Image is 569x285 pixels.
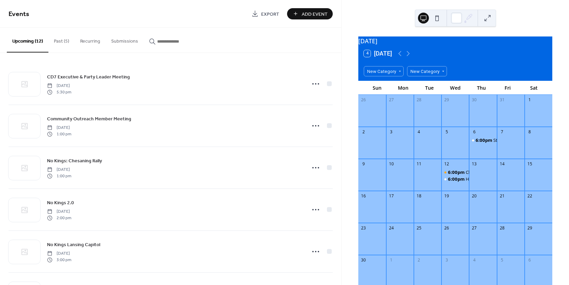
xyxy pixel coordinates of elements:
div: [DATE] [358,36,552,45]
div: 4 [471,257,477,263]
div: 15 [527,161,533,167]
span: 3:00 pm [47,257,71,263]
div: 2 [416,257,422,263]
a: Export [246,8,284,19]
div: 17 [388,193,394,199]
div: 29 [527,225,533,231]
div: 6 [527,257,533,263]
div: 20 [471,193,477,199]
button: Add Event [287,8,333,19]
div: Sat [521,81,547,95]
span: No Kings Lansing Capitol [47,241,100,249]
div: 7 [499,129,505,135]
div: 29 [444,97,450,103]
div: Tue [416,81,443,95]
div: Fri [495,81,521,95]
div: 22 [527,193,533,199]
div: 1 [388,257,394,263]
div: 5 [444,129,450,135]
span: [DATE] [47,209,71,215]
div: 3 [444,257,450,263]
span: Export [261,11,279,18]
div: 30 [471,97,477,103]
div: 19 [444,193,450,199]
span: 2:00 pm [47,215,71,221]
div: Mon [390,81,416,95]
span: 1:00 pm [47,131,71,137]
div: Sun [364,81,390,95]
div: Honoring Vets, Speakers & Member Meeting [441,176,469,182]
span: [DATE] [47,167,71,173]
a: No Kings Lansing Capitol [47,241,100,249]
a: No Kings: Chesaning Rally [47,157,102,165]
div: 23 [361,225,366,231]
div: Wed [442,81,468,95]
div: 3 [388,129,394,135]
div: 26 [361,97,366,103]
div: Thu [468,81,495,95]
span: 1:00 pm [47,173,71,179]
div: 8 [527,129,533,135]
div: Chili Dinner and Food Drive [441,169,469,175]
div: Chili Dinner and Food Drive [466,169,522,175]
span: 5:30 pm [47,89,71,95]
div: 6 [471,129,477,135]
div: State of the Economy Panel [469,137,497,143]
span: No Kings 2.0 [47,199,74,207]
button: Past (5) [48,28,75,52]
div: Honoring Vets, Speakers & Member Meeting [466,176,556,182]
div: 27 [471,225,477,231]
div: 12 [444,161,450,167]
div: 4 [416,129,422,135]
div: 27 [388,97,394,103]
div: 1 [527,97,533,103]
span: Community Outreach Member Meeting [47,116,131,123]
button: 4[DATE] [361,48,394,59]
span: Add Event [302,11,328,18]
span: CD7 Executive & Party Leader Meeting [47,74,130,81]
span: 6:00pm [448,169,466,175]
button: Submissions [106,28,144,52]
div: 16 [361,193,366,199]
div: 21 [499,193,505,199]
span: 6:00pm [448,176,466,182]
div: 13 [471,161,477,167]
div: 14 [499,161,505,167]
div: State of the Economy Panel [493,137,549,143]
a: CD7 Executive & Party Leader Meeting [47,73,130,81]
div: 28 [416,97,422,103]
div: 2 [361,129,366,135]
span: [DATE] [47,125,71,131]
div: 11 [416,161,422,167]
button: Upcoming (12) [7,28,48,52]
span: [DATE] [47,251,71,257]
div: 26 [444,225,450,231]
div: 5 [499,257,505,263]
div: 10 [388,161,394,167]
span: Events [9,7,29,21]
a: Community Outreach Member Meeting [47,115,131,123]
div: 25 [416,225,422,231]
div: 24 [388,225,394,231]
a: No Kings 2.0 [47,199,74,207]
span: No Kings: Chesaning Rally [47,157,102,165]
span: [DATE] [47,83,71,89]
span: 6:00pm [476,137,493,143]
div: 9 [361,161,366,167]
div: 31 [499,97,505,103]
button: Recurring [75,28,106,52]
div: 30 [361,257,366,263]
div: 18 [416,193,422,199]
div: 28 [499,225,505,231]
